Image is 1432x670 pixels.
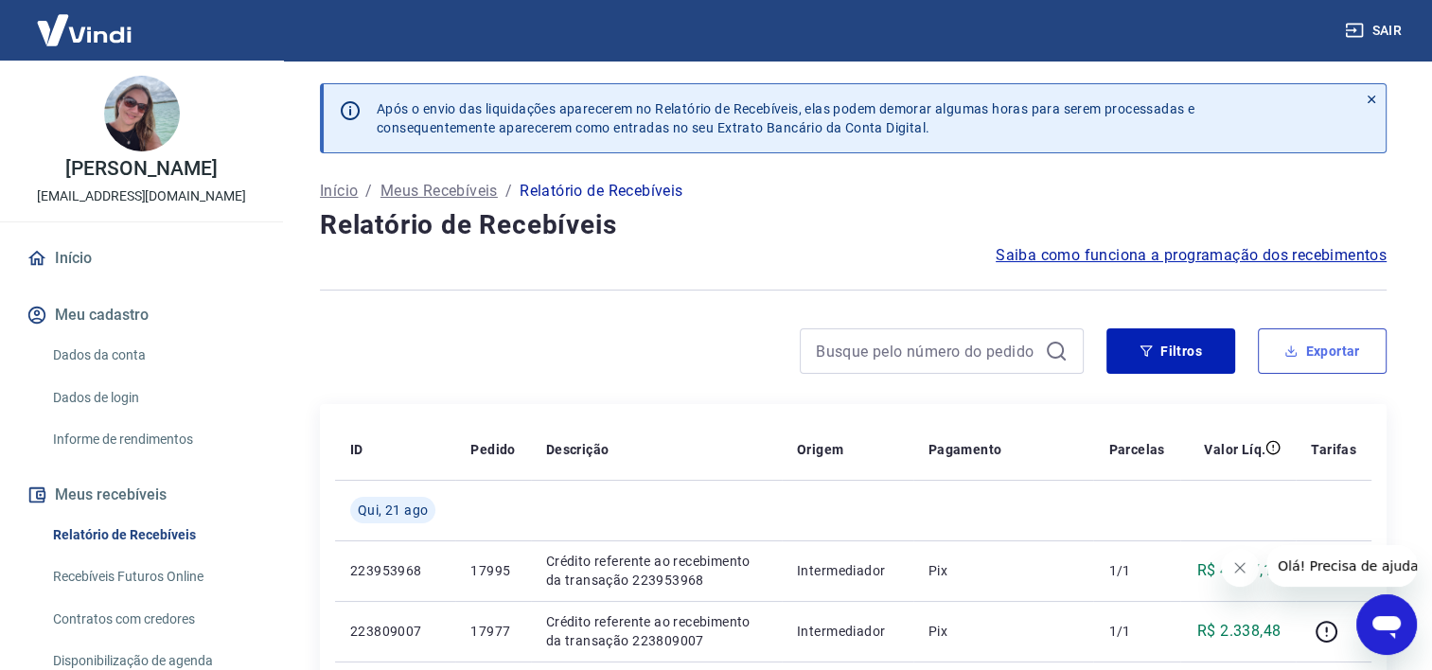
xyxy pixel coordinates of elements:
p: Crédito referente ao recebimento da transação 223809007 [546,612,767,650]
p: [PERSON_NAME] [65,159,217,179]
a: Saiba como funciona a programação dos recebimentos [996,244,1387,267]
p: Tarifas [1311,440,1356,459]
button: Exportar [1258,328,1387,374]
p: 223809007 [350,622,440,641]
h4: Relatório de Recebíveis [320,206,1387,244]
button: Sair [1341,13,1409,48]
p: 17995 [470,561,515,580]
p: Crédito referente ao recebimento da transação 223953968 [546,552,767,590]
a: Início [23,238,260,279]
p: [EMAIL_ADDRESS][DOMAIN_NAME] [37,186,246,206]
p: R$ 4.597,18 [1197,559,1281,582]
p: 223953968 [350,561,440,580]
iframe: Mensagem da empresa [1266,545,1417,587]
p: Pagamento [928,440,1002,459]
p: Intermediador [797,561,898,580]
a: Início [320,180,358,203]
p: Após o envio das liquidações aparecerem no Relatório de Recebíveis, elas podem demorar algumas ho... [377,99,1194,137]
p: Pix [928,561,1079,580]
a: Recebíveis Futuros Online [45,557,260,596]
a: Informe de rendimentos [45,420,260,459]
p: Parcelas [1108,440,1164,459]
a: Contratos com credores [45,600,260,639]
a: Dados de login [45,379,260,417]
p: Origem [797,440,843,459]
p: ID [350,440,363,459]
p: Valor Líq. [1204,440,1265,459]
a: Dados da conta [45,336,260,375]
p: Pix [928,622,1079,641]
a: Relatório de Recebíveis [45,516,260,555]
button: Filtros [1106,328,1235,374]
span: Qui, 21 ago [358,501,428,520]
img: Vindi [23,1,146,59]
p: 1/1 [1108,622,1164,641]
p: / [365,180,372,203]
p: Pedido [470,440,515,459]
span: Olá! Precisa de ajuda? [11,13,159,28]
p: Intermediador [797,622,898,641]
p: 17977 [470,622,515,641]
iframe: Botão para abrir a janela de mensagens [1356,594,1417,655]
img: 82dc78dc-686d-4c09-aacc-0b5a308ae78c.jpeg [104,76,180,151]
p: R$ 2.338,48 [1197,620,1281,643]
p: 1/1 [1108,561,1164,580]
input: Busque pelo número do pedido [816,337,1037,365]
p: Descrição [546,440,610,459]
p: Relatório de Recebíveis [520,180,682,203]
button: Meus recebíveis [23,474,260,516]
p: / [505,180,512,203]
iframe: Fechar mensagem [1221,549,1259,587]
a: Meus Recebíveis [380,180,498,203]
button: Meu cadastro [23,294,260,336]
